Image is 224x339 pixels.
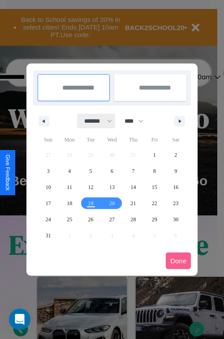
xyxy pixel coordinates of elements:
button: 8 [144,163,165,179]
span: 24 [46,211,51,227]
span: 1 [153,147,156,163]
span: 15 [152,179,157,195]
span: 27 [109,211,115,227]
span: 11 [67,179,72,195]
button: 30 [165,211,186,227]
span: 13 [109,179,115,195]
span: 9 [174,163,177,179]
button: 1 [144,147,165,163]
button: 11 [59,179,80,195]
button: 7 [123,163,144,179]
span: 29 [152,211,157,227]
span: 18 [67,195,72,211]
span: 23 [173,195,178,211]
button: 27 [101,211,122,227]
div: Give Feedback [4,154,11,191]
button: 6 [101,163,122,179]
span: 7 [132,163,134,179]
button: 28 [123,211,144,227]
button: 16 [165,179,186,195]
span: Wed [101,133,122,147]
button: 12 [80,179,101,195]
span: Tue [80,133,101,147]
span: Sun [38,133,59,147]
button: 17 [38,195,59,211]
span: 8 [153,163,156,179]
button: 14 [123,179,144,195]
span: Fri [144,133,165,147]
span: 5 [90,163,92,179]
button: 22 [144,195,165,211]
span: 3 [47,163,50,179]
button: Done [166,253,191,269]
span: 17 [46,195,51,211]
button: 9 [165,163,186,179]
span: 21 [130,195,136,211]
span: 2 [174,147,177,163]
button: 25 [59,211,80,227]
span: 28 [130,211,136,227]
button: 24 [38,211,59,227]
iframe: Intercom live chat [9,309,30,330]
span: 10 [46,179,51,195]
button: 23 [165,195,186,211]
button: 15 [144,179,165,195]
span: 12 [88,179,94,195]
button: 4 [59,163,80,179]
span: 6 [111,163,113,179]
button: 13 [101,179,122,195]
span: 26 [88,211,94,227]
button: 10 [38,179,59,195]
button: 26 [80,211,101,227]
span: Mon [59,133,80,147]
button: 20 [101,195,122,211]
button: 19 [80,195,101,211]
span: 20 [109,195,115,211]
span: 4 [68,163,71,179]
span: 14 [130,179,136,195]
button: 5 [80,163,101,179]
span: 22 [152,195,157,211]
span: Sat [165,133,186,147]
button: 3 [38,163,59,179]
button: 31 [38,227,59,244]
button: 21 [123,195,144,211]
span: 19 [88,195,94,211]
span: 25 [67,211,72,227]
span: Thu [123,133,144,147]
span: 16 [173,179,178,195]
button: 2 [165,147,186,163]
button: 18 [59,195,80,211]
span: 30 [173,211,178,227]
span: 31 [46,227,51,244]
button: 29 [144,211,165,227]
